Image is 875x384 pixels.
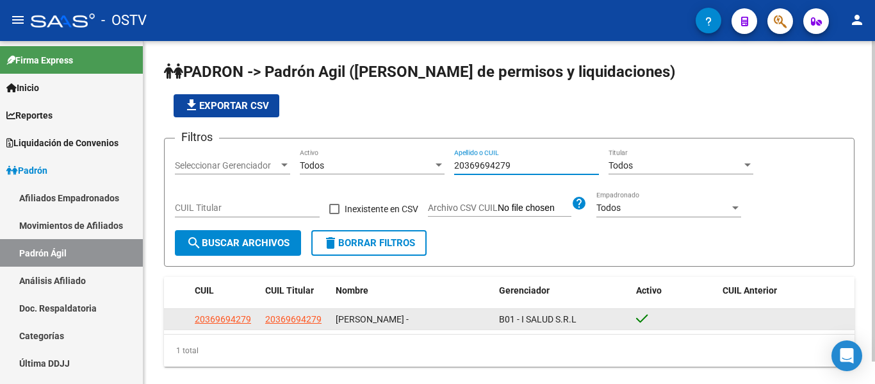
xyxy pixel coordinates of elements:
[184,100,269,112] span: Exportar CSV
[631,277,717,305] datatable-header-cell: Activo
[323,235,338,251] mat-icon: delete
[498,203,571,214] input: Archivo CSV CUIL
[723,285,777,296] span: CUIL Anterior
[6,81,39,95] span: Inicio
[717,277,855,305] datatable-header-cell: CUIL Anterior
[195,285,214,296] span: CUIL
[6,108,53,122] span: Reportes
[101,6,147,35] span: - OSTV
[6,136,119,150] span: Liquidación de Convenios
[164,63,675,81] span: PADRON -> Padrón Agil ([PERSON_NAME] de permisos y liquidaciones)
[596,203,621,213] span: Todos
[164,335,855,367] div: 1 total
[311,230,427,256] button: Borrar Filtros
[499,314,577,324] span: B01 - I SALUD S.R.L
[494,277,632,305] datatable-header-cell: Gerenciador
[300,160,324,171] span: Todos
[175,128,219,146] h3: Filtros
[849,12,865,28] mat-icon: person
[331,277,494,305] datatable-header-cell: Nombre
[336,314,409,324] span: [PERSON_NAME] -
[186,235,202,251] mat-icon: search
[499,285,550,296] span: Gerenciador
[175,160,279,171] span: Seleccionar Gerenciador
[174,94,279,117] button: Exportar CSV
[190,277,260,305] datatable-header-cell: CUIL
[265,314,322,324] span: 20369694279
[323,237,415,249] span: Borrar Filtros
[10,12,26,28] mat-icon: menu
[6,53,73,67] span: Firma Express
[184,97,199,113] mat-icon: file_download
[428,203,498,213] span: Archivo CSV CUIL
[571,196,587,211] mat-icon: help
[260,277,331,305] datatable-header-cell: CUIL Titular
[175,230,301,256] button: Buscar Archivos
[6,163,47,178] span: Padrón
[336,285,368,296] span: Nombre
[831,340,862,371] div: Open Intercom Messenger
[195,314,251,324] span: 20369694279
[636,285,662,296] span: Activo
[609,160,633,171] span: Todos
[345,201,418,217] span: Inexistente en CSV
[265,285,314,296] span: CUIL Titular
[186,237,290,249] span: Buscar Archivos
